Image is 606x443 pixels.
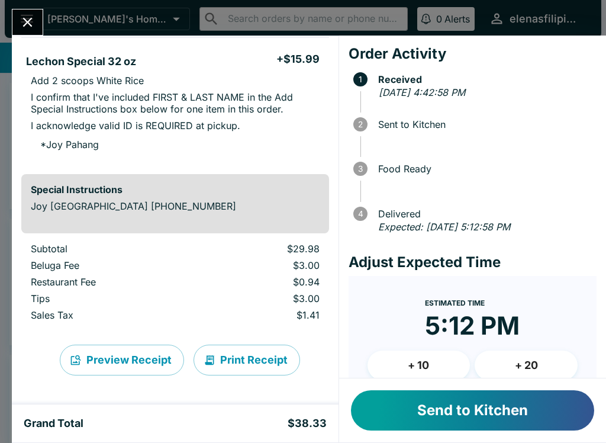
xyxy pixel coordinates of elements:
button: Preview Receipt [60,345,184,375]
p: $3.00 [203,293,319,304]
p: * Joy Pahang [31,139,99,150]
h5: Grand Total [24,416,83,431]
p: $3.00 [203,259,319,271]
p: Add 2 scoops White Rice [31,75,144,86]
p: Beluga Fee [31,259,184,271]
button: Close [12,9,43,35]
h4: Order Activity [349,45,597,63]
text: 3 [358,164,363,174]
p: $1.41 [203,309,319,321]
button: Print Receipt [194,345,300,375]
h5: Lechon Special 32 oz [26,54,136,69]
p: Subtotal [31,243,184,255]
p: $29.98 [203,243,319,255]
h6: Special Instructions [31,184,320,195]
button: + 20 [475,351,578,380]
span: Food Ready [372,163,597,174]
h4: Adjust Expected Time [349,253,597,271]
span: Sent to Kitchen [372,119,597,130]
p: Tips [31,293,184,304]
button: Send to Kitchen [351,390,594,431]
p: Joy [GEOGRAPHIC_DATA] [PHONE_NUMBER] [31,200,320,212]
p: I acknowledge valid ID is REQUIRED at pickup. [31,120,240,131]
p: I confirm that I've included FIRST & LAST NAME in the Add Special Instructions box below for one ... [31,91,320,115]
button: + 10 [368,351,470,380]
h5: + $15.99 [276,52,320,66]
time: 5:12 PM [425,310,520,341]
text: 1 [359,75,362,84]
span: Delivered [372,208,597,219]
p: Restaurant Fee [31,276,184,288]
table: orders table [21,243,329,326]
em: [DATE] 4:42:58 PM [379,86,465,98]
span: Received [372,74,597,85]
h5: $38.33 [288,416,327,431]
p: $0.94 [203,276,319,288]
text: 2 [358,120,363,129]
em: Expected: [DATE] 5:12:58 PM [378,221,510,233]
text: 4 [357,209,363,219]
p: Sales Tax [31,309,184,321]
span: Estimated Time [425,298,485,307]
